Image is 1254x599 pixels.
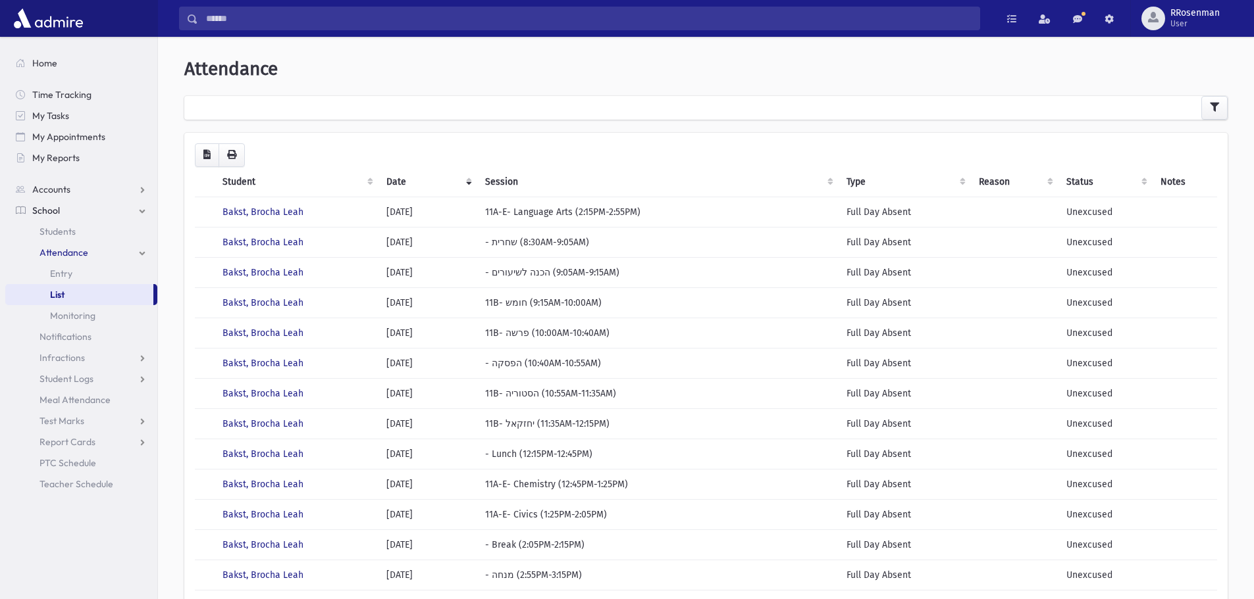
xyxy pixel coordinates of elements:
[379,560,477,590] td: [DATE]
[5,242,157,263] a: Attendance
[32,152,80,164] span: My Reports
[379,287,477,318] td: [DATE]
[222,539,303,550] a: Bakst, Brocha Leah
[11,5,86,32] img: AdmirePro
[1170,8,1220,18] span: RRosenman
[198,7,980,30] input: Search
[477,469,838,499] td: 11A-E- Chemistry (12:45PM-1:25PM)
[1058,257,1153,287] td: Unexcused
[1058,318,1153,348] td: Unexcused
[5,221,157,242] a: Students
[222,267,303,278] a: Bakst, Brocha Leah
[5,53,157,74] a: Home
[839,257,972,287] td: Full Day Absent
[5,126,157,147] a: My Appointments
[5,368,157,389] a: Student Logs
[5,263,157,284] a: Entry
[222,509,303,520] a: Bakst, Brocha Leah
[32,57,57,69] span: Home
[1058,348,1153,378] td: Unexcused
[50,289,65,300] span: List
[477,287,838,318] td: 11B- חומש (9:15AM-10:00AM)
[839,318,972,348] td: Full Day Absent
[839,287,972,318] td: Full Day Absent
[839,408,972,439] td: Full Day Absent
[32,131,105,143] span: My Appointments
[477,318,838,348] td: 11B- פרשה (10:00AM-10:40AM)
[477,197,838,227] td: 11A-E- Language Arts (2:15PM-2:55PM)
[477,227,838,257] td: - שחרית (8:30AM-9:05AM)
[477,348,838,378] td: - הפסקה (10:40AM-10:55AM)
[39,478,113,490] span: Teacher Schedule
[222,358,303,369] a: Bakst, Brocha Leah
[477,378,838,408] td: 11B- הסטוריה (10:55AM-11:35AM)
[5,473,157,494] a: Teacher Schedule
[1153,167,1217,197] th: Notes
[5,452,157,473] a: PTC Schedule
[379,348,477,378] td: [DATE]
[39,394,111,406] span: Meal Attendance
[839,469,972,499] td: Full Day Absent
[477,257,838,287] td: - הכנה לשיעורים (9:05AM-9:15AM)
[477,408,838,439] td: 11B- יחזקאל (11:35AM-12:15PM)
[222,418,303,429] a: Bakst, Brocha Leah
[839,378,972,408] td: Full Day Absent
[1058,560,1153,590] td: Unexcused
[222,327,303,339] a: Bakst, Brocha Leah
[5,305,157,326] a: Monitoring
[971,167,1058,197] th: Reason: activate to sort column ascending
[839,167,972,197] th: Type: activate to sort column ascending
[39,226,76,237] span: Students
[839,197,972,227] td: Full Day Absent
[1058,197,1153,227] td: Unexcused
[379,227,477,257] td: [DATE]
[39,331,91,343] span: Notifications
[195,143,219,167] button: CSV
[5,410,157,431] a: Test Marks
[1058,287,1153,318] td: Unexcused
[5,347,157,368] a: Infractions
[1058,408,1153,439] td: Unexcused
[379,318,477,348] td: [DATE]
[39,457,96,469] span: PTC Schedule
[1058,378,1153,408] td: Unexcused
[222,237,303,248] a: Bakst, Brocha Leah
[39,436,95,448] span: Report Cards
[222,297,303,308] a: Bakst, Brocha Leah
[379,439,477,469] td: [DATE]
[222,388,303,399] a: Bakst, Brocha Leah
[839,348,972,378] td: Full Day Absent
[5,200,157,221] a: School
[219,143,245,167] button: Print
[222,479,303,490] a: Bakst, Brocha Leah
[839,529,972,560] td: Full Day Absent
[379,257,477,287] td: [DATE]
[5,84,157,105] a: Time Tracking
[32,204,60,216] span: School
[1058,439,1153,469] td: Unexcused
[477,529,838,560] td: - Break (2:05PM-2:15PM)
[39,415,84,427] span: Test Marks
[839,439,972,469] td: Full Day Absent
[839,499,972,529] td: Full Day Absent
[5,284,153,305] a: List
[477,439,838,469] td: - Lunch (12:15PM-12:45PM)
[379,197,477,227] td: [DATE]
[379,499,477,529] td: [DATE]
[379,469,477,499] td: [DATE]
[5,326,157,347] a: Notifications
[222,206,303,218] a: Bakst, Brocha Leah
[839,227,972,257] td: Full Day Absent
[379,529,477,560] td: [DATE]
[32,110,69,122] span: My Tasks
[184,58,278,80] span: Attendance
[39,352,85,364] span: Infractions
[39,373,93,385] span: Student Logs
[1058,469,1153,499] td: Unexcused
[5,389,157,410] a: Meal Attendance
[477,499,838,529] td: 11A-E- Civics (1:25PM-2:05PM)
[379,378,477,408] td: [DATE]
[5,105,157,126] a: My Tasks
[5,179,157,200] a: Accounts
[1058,499,1153,529] td: Unexcused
